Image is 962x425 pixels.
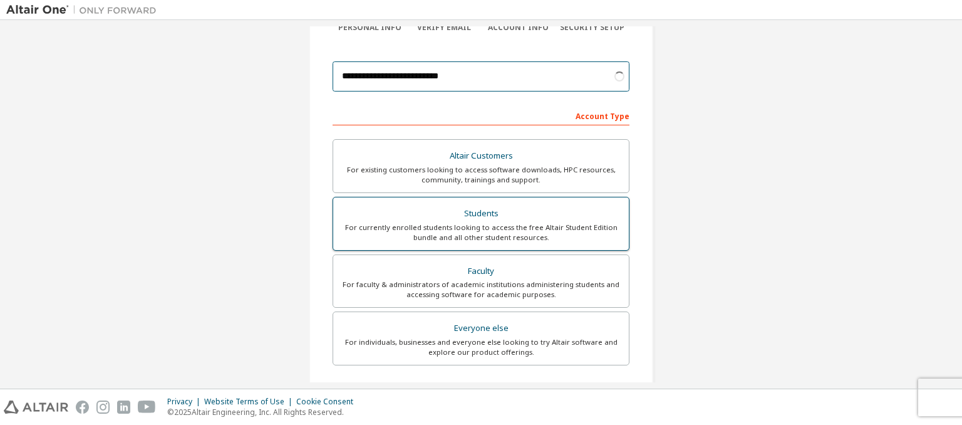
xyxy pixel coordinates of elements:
div: Account Info [481,23,556,33]
div: For faculty & administrators of academic institutions administering students and accessing softwa... [341,280,621,300]
div: Students [341,205,621,223]
img: linkedin.svg [117,401,130,414]
img: instagram.svg [96,401,110,414]
img: youtube.svg [138,401,156,414]
div: Account Type [333,105,629,125]
div: Privacy [167,397,204,407]
img: altair_logo.svg [4,401,68,414]
p: © 2025 Altair Engineering, Inc. All Rights Reserved. [167,407,361,417]
div: Cookie Consent [296,397,361,407]
div: Altair Customers [341,147,621,165]
div: Verify Email [407,23,482,33]
img: Altair One [6,4,163,16]
div: Website Terms of Use [204,397,296,407]
div: Everyone else [341,320,621,337]
img: facebook.svg [76,401,89,414]
div: For currently enrolled students looking to access the free Altair Student Edition bundle and all ... [341,223,621,243]
div: For existing customers looking to access software downloads, HPC resources, community, trainings ... [341,165,621,185]
div: For individuals, businesses and everyone else looking to try Altair software and explore our prod... [341,337,621,357]
div: Faculty [341,263,621,280]
div: Security Setup [556,23,630,33]
div: Personal Info [333,23,407,33]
